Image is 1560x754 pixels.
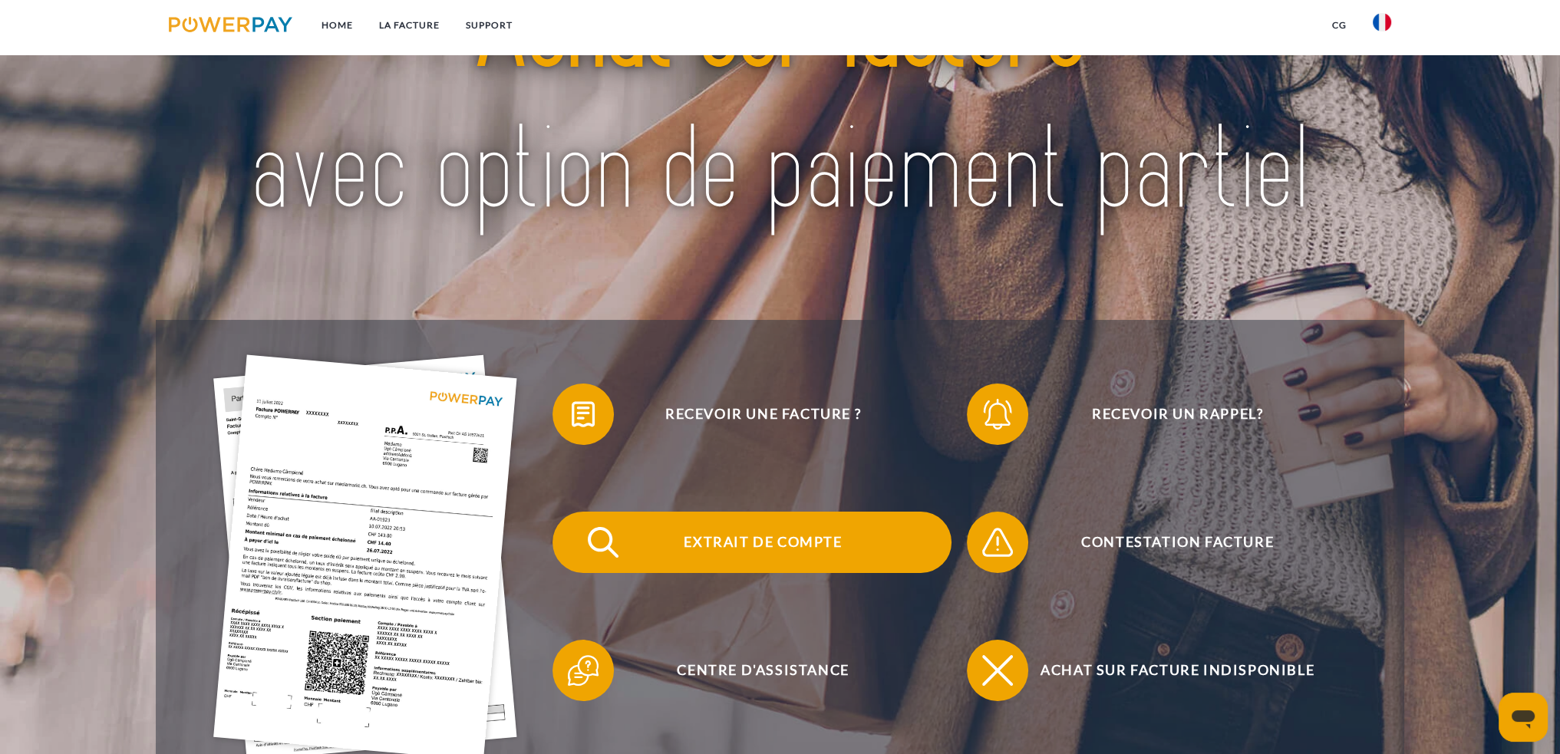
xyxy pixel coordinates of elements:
[1373,13,1391,31] img: fr
[453,12,526,39] a: Support
[967,640,1366,701] button: Achat sur facture indisponible
[552,512,952,573] button: Extrait de compte
[552,640,952,701] button: Centre d'assistance
[575,512,951,573] span: Extrait de compte
[978,651,1017,690] img: qb_close.svg
[989,640,1365,701] span: Achat sur facture indisponible
[989,384,1365,445] span: Recevoir un rappel?
[978,395,1017,433] img: qb_bell.svg
[967,384,1366,445] button: Recevoir un rappel?
[1499,693,1548,742] iframe: Bouton de lancement de la fenêtre de messagerie
[575,384,951,445] span: Recevoir une facture ?
[169,17,292,32] img: logo-powerpay.svg
[989,512,1365,573] span: Contestation Facture
[584,523,622,561] img: qb_search.svg
[308,12,366,39] a: Home
[366,12,453,39] a: LA FACTURE
[1319,12,1360,39] a: CG
[967,512,1366,573] button: Contestation Facture
[552,384,952,445] button: Recevoir une facture ?
[575,640,951,701] span: Centre d'assistance
[564,395,602,433] img: qb_bill.svg
[564,651,602,690] img: qb_help.svg
[978,523,1017,561] img: qb_warning.svg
